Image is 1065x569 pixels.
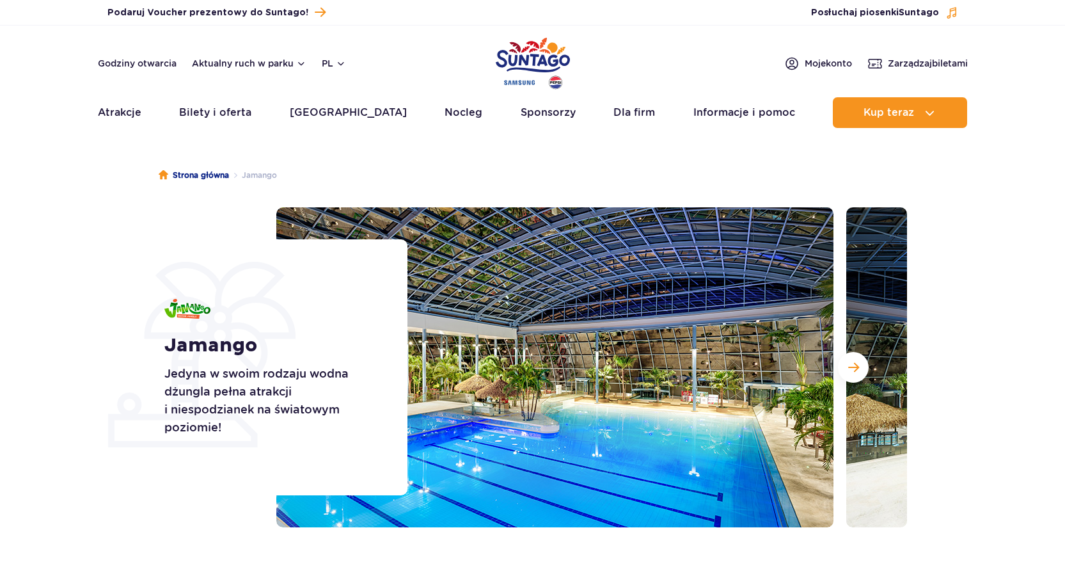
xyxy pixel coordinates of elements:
[98,97,141,128] a: Atrakcje
[838,352,869,383] button: Następny slajd
[899,8,939,17] span: Suntago
[864,107,914,118] span: Kup teraz
[693,97,795,128] a: Informacje i pomoc
[322,57,346,70] button: pl
[833,97,967,128] button: Kup teraz
[107,6,308,19] span: Podaruj Voucher prezentowy do Suntago!
[159,169,229,182] a: Strona główna
[867,56,968,71] a: Zarządzajbiletami
[811,6,958,19] button: Posłuchaj piosenkiSuntago
[805,57,852,70] span: Moje konto
[98,57,177,70] a: Godziny otwarcia
[811,6,939,19] span: Posłuchaj piosenki
[107,4,326,21] a: Podaruj Voucher prezentowy do Suntago!
[164,334,379,357] h1: Jamango
[229,169,277,182] li: Jamango
[164,365,379,437] p: Jedyna w swoim rodzaju wodna dżungla pełna atrakcji i niespodzianek na światowym poziomie!
[164,299,210,319] img: Jamango
[888,57,968,70] span: Zarządzaj biletami
[179,97,251,128] a: Bilety i oferta
[521,97,576,128] a: Sponsorzy
[496,32,570,91] a: Park of Poland
[445,97,482,128] a: Nocleg
[613,97,655,128] a: Dla firm
[784,56,852,71] a: Mojekonto
[290,97,407,128] a: [GEOGRAPHIC_DATA]
[192,58,306,68] button: Aktualny ruch w parku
